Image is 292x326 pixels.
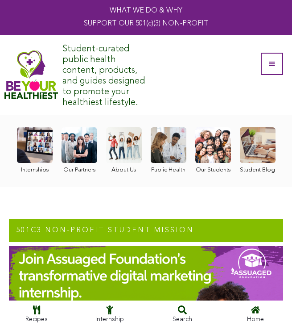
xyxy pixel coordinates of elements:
[247,261,292,304] iframe: Chat Widget
[9,219,283,242] h2: 501c3 NON-PROFIT STUDENT MISSION
[146,301,219,326] a: Search
[73,301,146,326] a: Internship
[223,314,288,325] div: Home
[4,50,58,99] img: Assuaged
[219,301,292,326] a: Home
[62,39,152,110] div: Student-curated public health content, products, and guides designed to promote your healthiest l...
[151,314,215,325] div: Search
[4,314,69,325] div: Recipes
[78,314,142,325] div: Internship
